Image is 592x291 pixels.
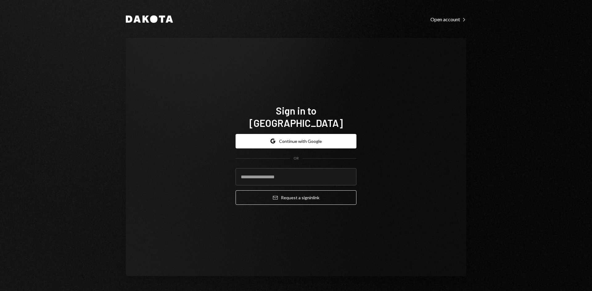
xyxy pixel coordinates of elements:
a: Open account [430,16,466,22]
button: Continue with Google [236,134,356,148]
button: Request a signinlink [236,190,356,205]
h1: Sign in to [GEOGRAPHIC_DATA] [236,104,356,129]
div: OR [294,156,299,161]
